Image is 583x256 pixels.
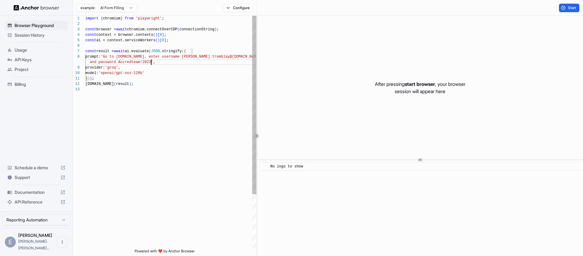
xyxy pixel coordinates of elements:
[15,199,58,205] span: API Reference
[5,187,68,197] div: Documentation
[15,189,58,195] span: Documentation
[5,173,68,182] div: Support
[5,79,68,89] div: Billing
[81,5,95,10] span: example:
[224,4,253,12] button: Configure
[559,4,579,12] button: Start
[15,81,65,87] span: Billing
[5,197,68,207] div: API Reference
[14,5,59,11] img: Anchor Logo
[18,233,52,238] span: Erika Tremblay
[15,47,65,53] span: Usage
[18,239,50,250] span: erika.tremblay@lawline.com
[15,57,65,63] span: API Keys
[57,237,68,248] button: Open menu
[15,32,65,38] span: Session History
[15,165,58,171] span: Schedule a demo
[5,55,68,65] div: API Keys
[15,66,65,72] span: Project
[5,45,68,55] div: Usage
[5,21,68,30] div: Browser Playground
[5,30,68,40] div: Session History
[568,5,577,10] span: Start
[5,65,68,74] div: Project
[5,163,68,173] div: Schedule a demo
[15,22,65,29] span: Browser Playground
[5,237,16,248] div: E
[15,174,58,180] span: Support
